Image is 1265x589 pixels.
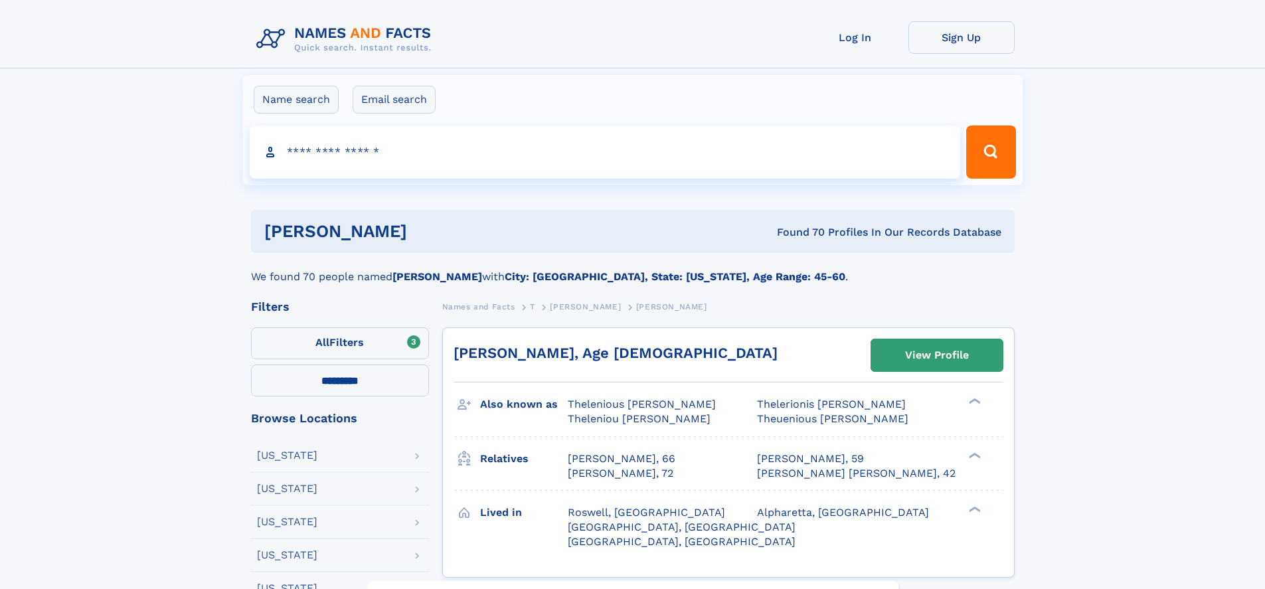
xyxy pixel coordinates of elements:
[757,466,956,481] a: [PERSON_NAME] [PERSON_NAME], 42
[592,225,1001,240] div: Found 70 Profiles In Our Records Database
[505,270,845,283] b: City: [GEOGRAPHIC_DATA], State: [US_STATE], Age Range: 45-60
[251,21,442,57] img: Logo Names and Facts
[353,86,436,114] label: Email search
[966,397,981,406] div: ❯
[568,412,711,425] span: Theleniou [PERSON_NAME]
[908,21,1015,54] a: Sign Up
[757,412,908,425] span: Theuenious [PERSON_NAME]
[251,253,1015,285] div: We found 70 people named with .
[568,521,796,533] span: [GEOGRAPHIC_DATA], [GEOGRAPHIC_DATA]
[802,21,908,54] a: Log In
[636,302,707,311] span: [PERSON_NAME]
[442,298,515,315] a: Names and Facts
[905,340,969,371] div: View Profile
[568,506,725,519] span: Roswell, [GEOGRAPHIC_DATA]
[871,339,1003,371] a: View Profile
[257,483,317,494] div: [US_STATE]
[392,270,482,283] b: [PERSON_NAME]
[251,327,429,359] label: Filters
[966,451,981,460] div: ❯
[315,336,329,349] span: All
[454,345,778,361] a: [PERSON_NAME], Age [DEMOGRAPHIC_DATA]
[251,412,429,424] div: Browse Locations
[757,506,929,519] span: Alpharetta, [GEOGRAPHIC_DATA]
[568,466,673,481] a: [PERSON_NAME], 72
[257,517,317,527] div: [US_STATE]
[568,452,675,466] a: [PERSON_NAME], 66
[530,298,535,315] a: T
[254,86,339,114] label: Name search
[568,398,716,410] span: Thelenious [PERSON_NAME]
[966,126,1015,179] button: Search Button
[480,501,568,524] h3: Lived in
[250,126,961,179] input: search input
[966,505,981,513] div: ❯
[480,393,568,416] h3: Also known as
[257,550,317,560] div: [US_STATE]
[251,301,429,313] div: Filters
[550,298,621,315] a: [PERSON_NAME]
[757,452,864,466] a: [PERSON_NAME], 59
[480,448,568,470] h3: Relatives
[568,535,796,548] span: [GEOGRAPHIC_DATA], [GEOGRAPHIC_DATA]
[257,450,317,461] div: [US_STATE]
[530,302,535,311] span: T
[550,302,621,311] span: [PERSON_NAME]
[264,223,592,240] h1: [PERSON_NAME]
[757,398,906,410] span: Thelerionis [PERSON_NAME]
